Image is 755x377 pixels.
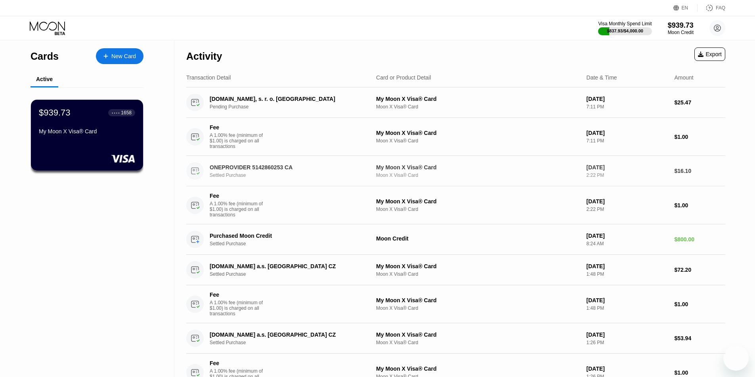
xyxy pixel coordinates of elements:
[674,134,725,140] div: $1.00
[674,267,725,273] div: $72.20
[587,198,668,205] div: [DATE]
[186,51,222,62] div: Activity
[587,206,668,212] div: 2:22 PM
[210,164,363,171] div: ONEPROVIDER 5142860253 CA
[210,300,269,316] div: A 1.00% fee (minimum of $1.00) is charged on all transactions
[376,130,580,136] div: My Moon X Visa® Card
[186,156,725,186] div: ONEPROVIDER 5142860253 CASettled PurchaseMy Moon X Visa® CardMoon X Visa® Card[DATE]2:22 PM$16.10
[186,285,725,323] div: FeeA 1.00% fee (minimum of $1.00) is charged on all transactionsMy Moon X Visa® CardMoon X Visa® ...
[376,138,580,144] div: Moon X Visa® Card
[210,340,375,345] div: Settled Purchase
[186,74,231,81] div: Transaction Detail
[376,366,580,372] div: My Moon X Visa® Card
[186,186,725,224] div: FeeA 1.00% fee (minimum of $1.00) is charged on all transactionsMy Moon X Visa® CardMoon X Visa® ...
[587,96,668,102] div: [DATE]
[376,206,580,212] div: Moon X Visa® Card
[210,124,265,131] div: Fee
[376,74,431,81] div: Card or Product Detail
[210,271,375,277] div: Settled Purchase
[587,263,668,269] div: [DATE]
[587,172,668,178] div: 2:22 PM
[31,100,143,171] div: $939.73● ● ● ●1658My Moon X Visa® Card
[587,340,668,345] div: 1:26 PM
[674,99,725,106] div: $25.47
[587,104,668,110] div: 7:11 PM
[668,21,694,35] div: $939.73Moon Credit
[674,301,725,307] div: $1.00
[376,235,580,242] div: Moon Credit
[587,241,668,246] div: 8:24 AM
[186,323,725,354] div: [DOMAIN_NAME] a.s. [GEOGRAPHIC_DATA] CZSettled PurchaseMy Moon X Visa® CardMoon X Visa® Card[DATE...
[587,366,668,372] div: [DATE]
[587,138,668,144] div: 7:11 PM
[121,110,132,116] div: 1658
[698,51,722,57] div: Export
[39,128,135,135] div: My Moon X Visa® Card
[674,236,725,242] div: $800.00
[674,168,725,174] div: $16.10
[210,360,265,366] div: Fee
[674,202,725,208] div: $1.00
[694,47,725,61] div: Export
[682,5,688,11] div: EN
[210,133,269,149] div: A 1.00% fee (minimum of $1.00) is charged on all transactions
[698,4,725,12] div: FAQ
[31,51,59,62] div: Cards
[668,21,694,30] div: $939.73
[668,30,694,35] div: Moon Credit
[587,297,668,303] div: [DATE]
[598,21,652,35] div: Visa Monthly Spend Limit$837.93/$4,000.00
[376,198,580,205] div: My Moon X Visa® Card
[587,305,668,311] div: 1:48 PM
[210,96,363,102] div: [DOMAIN_NAME], s. r. o. [GEOGRAPHIC_DATA]
[186,255,725,285] div: [DOMAIN_NAME] a.s. [GEOGRAPHIC_DATA] CZSettled PurchaseMy Moon X Visa® CardMoon X Visa® Card[DATE...
[186,224,725,255] div: Purchased Moon CreditSettled PurchaseMoon Credit[DATE]8:24 AM$800.00
[210,292,265,298] div: Fee
[674,335,725,341] div: $53.94
[376,332,580,338] div: My Moon X Visa® Card
[587,233,668,239] div: [DATE]
[376,263,580,269] div: My Moon X Visa® Card
[39,108,71,118] div: $939.73
[376,297,580,303] div: My Moon X Visa® Card
[210,201,269,218] div: A 1.00% fee (minimum of $1.00) is charged on all transactions
[376,305,580,311] div: Moon X Visa® Card
[587,271,668,277] div: 1:48 PM
[673,4,698,12] div: EN
[376,172,580,178] div: Moon X Visa® Card
[376,340,580,345] div: Moon X Visa® Card
[587,130,668,136] div: [DATE]
[210,104,375,110] div: Pending Purchase
[587,332,668,338] div: [DATE]
[674,369,725,376] div: $1.00
[210,233,363,239] div: Purchased Moon Credit
[607,28,643,33] div: $837.93 / $4,000.00
[210,332,363,338] div: [DOMAIN_NAME] a.s. [GEOGRAPHIC_DATA] CZ
[210,263,363,269] div: [DOMAIN_NAME] a.s. [GEOGRAPHIC_DATA] CZ
[376,164,580,171] div: My Moon X Visa® Card
[587,164,668,171] div: [DATE]
[376,271,580,277] div: Moon X Visa® Card
[210,172,375,178] div: Settled Purchase
[716,5,725,11] div: FAQ
[186,118,725,156] div: FeeA 1.00% fee (minimum of $1.00) is charged on all transactionsMy Moon X Visa® CardMoon X Visa® ...
[210,193,265,199] div: Fee
[674,74,693,81] div: Amount
[376,96,580,102] div: My Moon X Visa® Card
[96,48,143,64] div: New Card
[587,74,617,81] div: Date & Time
[210,241,375,246] div: Settled Purchase
[598,21,652,27] div: Visa Monthly Spend Limit
[112,112,120,114] div: ● ● ● ●
[186,87,725,118] div: [DOMAIN_NAME], s. r. o. [GEOGRAPHIC_DATA]Pending PurchaseMy Moon X Visa® CardMoon X Visa® Card[DA...
[723,345,749,371] iframe: Tlačidlo na spustenie okna správ
[36,76,53,82] div: Active
[111,53,136,60] div: New Card
[376,104,580,110] div: Moon X Visa® Card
